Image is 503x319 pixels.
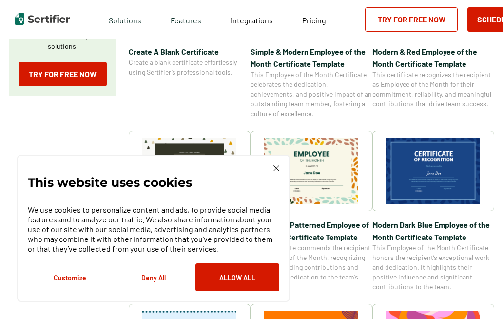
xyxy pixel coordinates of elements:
[142,138,237,204] img: Simple & Colorful Employee of the Month Certificate Template
[372,219,494,243] span: Modern Dark Blue Employee of the Month Certificate Template
[251,219,372,243] span: Simple and Patterned Employee of the Month Certificate Template
[302,16,326,25] span: Pricing
[231,16,273,25] span: Integrations
[129,131,251,292] a: Simple & Colorful Employee of the Month Certificate TemplateSimple & Colorful Employee of the Mon...
[302,13,326,25] a: Pricing
[251,131,372,292] a: Simple and Patterned Employee of the Month Certificate TemplateSimple and Patterned Employee of t...
[15,13,70,25] img: Sertifier | Digital Credentialing Platform
[28,178,192,187] p: This website uses cookies
[273,165,279,171] img: Cookie Popup Close
[28,263,112,291] button: Customize
[251,45,372,70] span: Simple & Modern Employee of the Month Certificate Template
[251,243,372,292] span: This certificate commends the recipient as Employee of the Month, recognizing their outstanding c...
[129,58,251,77] span: Create a blank certificate effortlessly using Sertifier’s professional tools.
[372,243,494,292] span: This Employee of the Month Certificate honors the recipient’s exceptional work and dedication. It...
[365,7,458,32] a: Try for Free Now
[251,70,372,119] span: This Employee of the Month Certificate celebrates the dedication, achievements, and positive impa...
[129,45,251,58] span: Create A Blank Certificate
[195,263,279,291] button: Allow All
[112,263,195,291] button: Deny All
[28,205,279,254] p: We use cookies to personalize content and ads, to provide social media features and to analyze ou...
[231,13,273,25] a: Integrations
[372,45,494,70] span: Modern & Red Employee of the Month Certificate Template
[372,131,494,292] a: Modern Dark Blue Employee of the Month Certificate TemplateModern Dark Blue Employee of the Month...
[372,70,494,109] span: This certificate recognizes the recipient as Employee of the Month for their commitment, reliabil...
[386,138,481,204] img: Modern Dark Blue Employee of the Month Certificate Template
[19,62,107,86] a: Try for Free Now
[171,13,201,25] span: Features
[109,13,141,25] span: Solutions
[264,138,359,204] img: Simple and Patterned Employee of the Month Certificate Template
